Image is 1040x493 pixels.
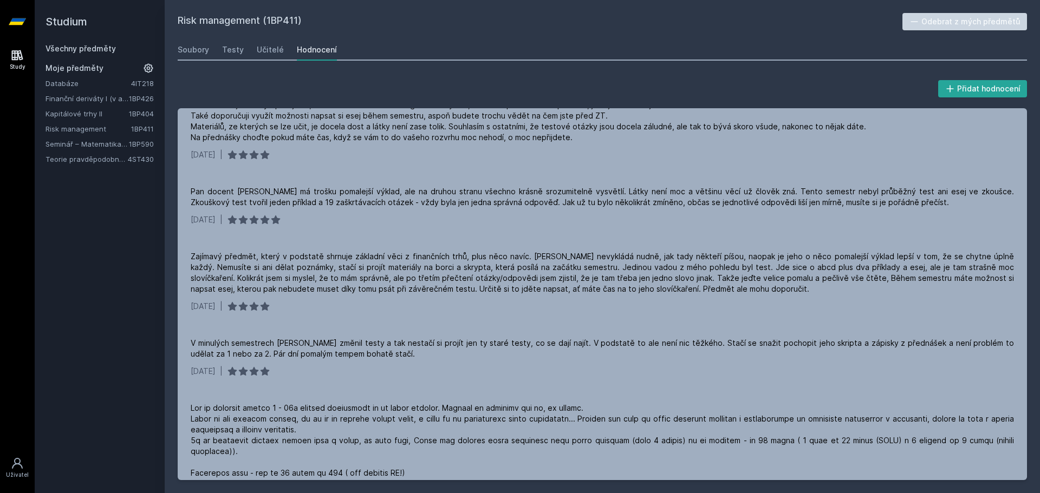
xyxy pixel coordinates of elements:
[178,44,209,55] div: Soubory
[10,63,25,71] div: Study
[45,108,129,119] a: Kapitálové trhy II
[45,44,116,53] a: Všechny předměty
[45,93,129,104] a: Finanční deriváty I (v angličtině)
[45,123,131,134] a: Risk management
[902,13,1028,30] button: Odebrat z mých předmětů
[128,155,154,163] a: 4ST430
[45,63,103,74] span: Moje předměty
[6,471,29,479] div: Uživatel
[191,149,216,160] div: [DATE]
[191,251,1014,294] div: Zajímavý předmět, který v podstatě shrnuje základní věci z finančních trhů, plus něco navíc. [PER...
[45,139,129,149] a: Seminář – Matematika pro finance
[178,13,902,30] h2: Risk management (1BP411)
[191,301,216,312] div: [DATE]
[129,94,154,103] a: 1BP426
[191,338,1014,359] div: V minulých semestrech [PERSON_NAME] změnil testy a tak nestačí si projít jen ty staré testy, co s...
[222,39,244,61] a: Testy
[220,214,223,225] div: |
[45,154,128,165] a: Teorie pravděpodobnosti a matematická statistika 2
[297,39,337,61] a: Hodnocení
[220,149,223,160] div: |
[222,44,244,55] div: Testy
[191,366,216,377] div: [DATE]
[2,43,32,76] a: Study
[191,100,866,143] div: Předmět do jisté míry opakuje to, co většina studentů na magistru už slyšela, ale není špatné si ...
[131,124,154,133] a: 1BP411
[191,214,216,225] div: [DATE]
[2,451,32,484] a: Uživatel
[45,78,131,89] a: Databáze
[220,366,223,377] div: |
[257,44,284,55] div: Učitelé
[129,109,154,118] a: 1BP404
[191,186,1014,208] div: Pan docent [PERSON_NAME] má trošku pomalejší výklad, ale na druhou stranu všechno krásně srozumit...
[178,39,209,61] a: Soubory
[131,79,154,88] a: 4IT218
[257,39,284,61] a: Učitelé
[938,80,1028,97] button: Přidat hodnocení
[129,140,154,148] a: 1BP590
[220,301,223,312] div: |
[297,44,337,55] div: Hodnocení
